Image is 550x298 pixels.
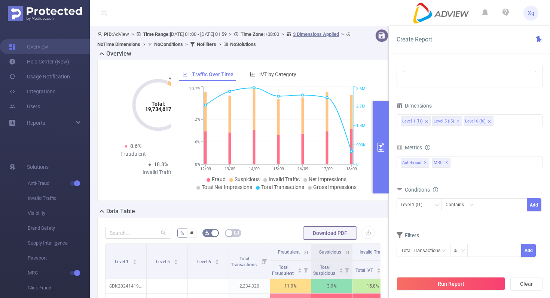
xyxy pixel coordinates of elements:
i: Filter menu [300,261,311,279]
i: icon: caret-down [377,270,381,272]
i: icon: caret-up [132,258,137,261]
span: Passport [28,251,90,266]
input: Search... [105,227,171,239]
i: icon: caret-down [215,261,219,264]
div: Sort [297,267,302,271]
button: Clear [510,277,543,291]
i: Filter menu [259,244,270,279]
span: Filters [397,232,419,238]
i: icon: caret-up [297,267,302,269]
span: IVT by Category [259,71,296,77]
i: icon: down [435,203,439,208]
span: Create Report [397,36,432,43]
span: Dimensions [397,103,432,109]
tspan: 6% [195,140,200,145]
b: No Filters [197,41,216,47]
p: 15.8% [352,279,393,293]
span: Total Net Impressions [202,184,252,190]
a: Overview [9,39,48,54]
div: Sort [174,258,178,263]
span: Suspicious [235,176,260,182]
span: > [279,31,286,37]
span: ✕ [445,158,448,167]
span: ✕ [424,158,427,167]
i: icon: line-chart [183,72,188,77]
h2: Data Table [106,207,135,216]
b: PID: [104,31,113,37]
div: Sort [215,258,219,263]
div: Invalid Traffic [133,168,183,176]
i: icon: close [456,119,460,124]
span: > [339,31,346,37]
span: Total Transactions [231,256,258,267]
i: icon: caret-down [132,261,137,264]
tspan: 0 [356,162,358,167]
tspan: 900K [356,143,366,148]
div: Suspicious [158,150,208,158]
span: Total Fraudulent [272,265,295,276]
i: icon: caret-down [174,261,178,264]
button: Add [521,244,536,257]
p: SDK20241419020101vsp8u0y4dp7bqf1 [106,279,146,293]
span: 8.6% [130,143,141,149]
li: Level 6 (l6) [464,116,494,126]
button: Run Report [397,277,505,291]
span: > [227,31,234,37]
b: Time Zone: [241,31,265,37]
a: Help Center (New) [9,54,69,69]
tspan: 1.8M [356,123,366,128]
span: Net Impressions [309,176,346,182]
i: icon: close [488,119,491,124]
tspan: 15/09 [273,167,284,171]
button: Add [527,198,541,211]
span: Level 6 [197,259,212,264]
i: icon: down [469,203,474,208]
tspan: 17/09 [322,167,333,171]
span: Level 1 [115,259,130,264]
i: icon: user [97,32,104,37]
h2: Overview [106,49,131,58]
span: Invalid Traffic [269,176,300,182]
span: Total Transactions [261,184,304,190]
span: Conditions [405,187,438,193]
span: 18.8% [154,161,168,167]
span: Total IVT [355,268,374,273]
span: Click Fraud [28,280,90,295]
span: Total Suspicious [313,265,336,276]
div: Sort [132,258,137,263]
i: Filter menu [342,261,352,279]
tspan: 14/09 [249,167,260,171]
p: 2,234,320 [229,279,270,293]
div: Sort [376,267,381,271]
span: Invalid Traffic [360,249,386,255]
a: Users [9,99,40,114]
i: icon: bg-colors [205,230,210,235]
span: Visibility [28,206,90,221]
p: 3.9% [311,279,352,293]
b: No Conditions [154,41,183,47]
div: Level 1 (l1) [401,199,428,211]
tspan: 12% [193,117,200,122]
i: icon: caret-up [215,258,219,261]
div: ≥ [454,244,462,257]
i: icon: down [461,248,465,254]
span: MRC [28,266,90,280]
span: Supply Intelligence [28,236,90,251]
u: 3 Dimensions Applied [293,31,339,37]
a: Usage Notification [9,69,70,84]
img: Protected Media [8,6,82,21]
div: Sort [339,267,343,271]
span: Gross Impressions [313,184,357,190]
div: Contains [446,199,469,211]
a: Integrations [9,84,55,99]
span: Anti-Fraud [401,158,429,168]
tspan: 19,734,617 [145,106,171,112]
span: Reports [27,120,45,126]
tspan: 13/09 [224,167,235,171]
i: icon: info-circle [425,145,430,150]
tspan: 0% [195,162,200,167]
i: icon: close [425,119,428,124]
li: Level 1 (l1) [401,116,431,126]
i: icon: info-circle [433,187,438,192]
tspan: 12/09 [200,167,211,171]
